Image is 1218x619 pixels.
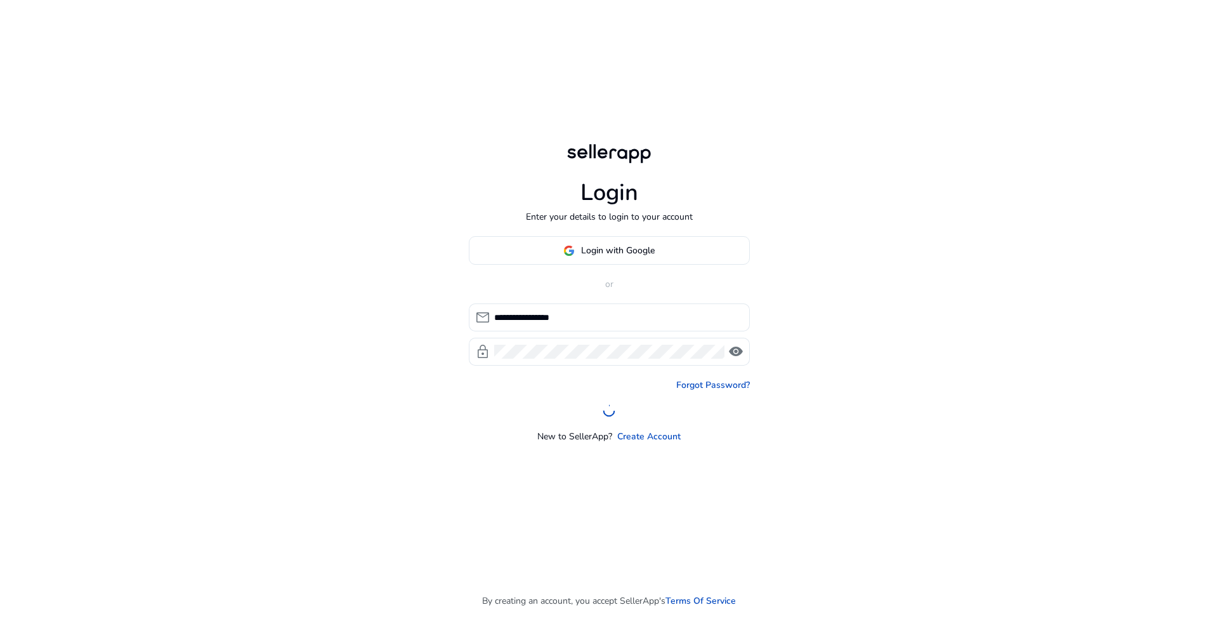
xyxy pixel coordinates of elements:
a: Forgot Password? [676,378,750,392]
a: Terms Of Service [665,594,736,608]
h1: Login [580,179,638,206]
p: Enter your details to login to your account [526,210,693,223]
img: google-logo.svg [563,245,575,256]
a: Create Account [617,430,681,443]
span: lock [475,344,490,359]
span: visibility [728,344,743,359]
span: Login with Google [581,244,655,257]
button: Login with Google [469,236,750,265]
p: New to SellerApp? [537,430,612,443]
p: or [469,277,750,291]
span: mail [475,310,490,325]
